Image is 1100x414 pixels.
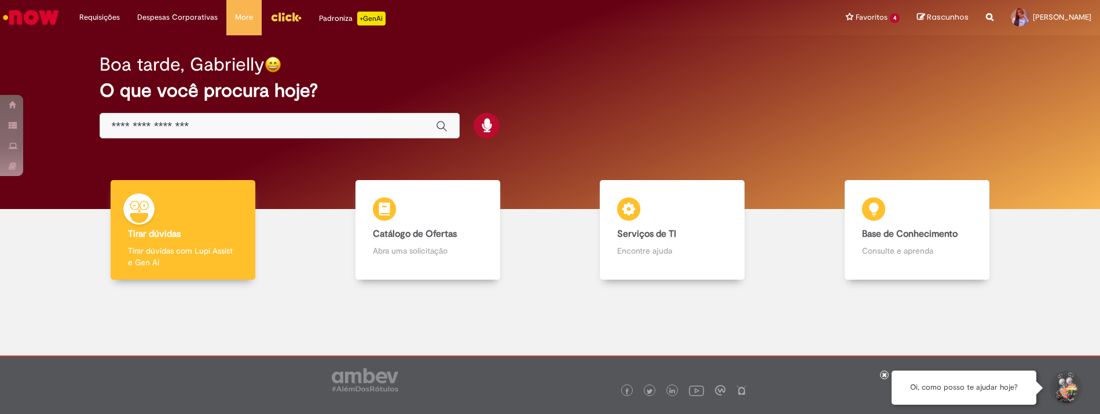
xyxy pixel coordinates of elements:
span: [PERSON_NAME] [1033,12,1091,22]
b: Catálogo de Ofertas [373,228,457,240]
img: ServiceNow [1,6,61,29]
button: Iniciar Conversa de Suporte [1048,371,1083,405]
a: Base de Conhecimento Consulte e aprenda [795,180,1040,280]
p: Encontre ajuda [617,245,727,257]
div: Oi, como posso te ajudar hoje? [892,371,1036,405]
img: logo_footer_workplace.png [715,385,725,395]
span: Requisições [79,12,120,23]
p: Abra uma solicitação [373,245,483,257]
img: logo_footer_facebook.png [624,389,630,394]
span: Rascunhos [927,12,969,23]
img: logo_footer_naosei.png [736,385,747,395]
b: Tirar dúvidas [128,228,181,240]
a: Catálogo de Ofertas Abra uma solicitação [306,180,551,280]
span: Favoritos [856,12,888,23]
div: Padroniza [319,12,386,25]
img: logo_footer_twitter.png [647,389,652,394]
b: Base de Conhecimento [862,228,958,240]
img: happy-face.png [265,56,281,73]
a: Tirar dúvidas Tirar dúvidas com Lupi Assist e Gen Ai [61,180,306,280]
span: More [235,12,253,23]
a: Serviços de TI Encontre ajuda [550,180,795,280]
p: Tirar dúvidas com Lupi Assist e Gen Ai [128,245,238,268]
h2: O que você procura hoje? [100,80,1001,101]
img: click_logo_yellow_360x200.png [270,8,302,25]
img: logo_footer_linkedin.png [669,388,675,395]
a: Rascunhos [917,12,969,23]
b: Serviços de TI [617,228,676,240]
span: 4 [890,13,900,23]
p: +GenAi [357,12,386,25]
h2: Boa tarde, Gabrielly [100,54,265,75]
span: Despesas Corporativas [137,12,218,23]
p: Consulte e aprenda [862,245,972,257]
img: logo_footer_youtube.png [689,383,704,398]
img: logo_footer_ambev_rotulo_gray.png [332,368,398,391]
